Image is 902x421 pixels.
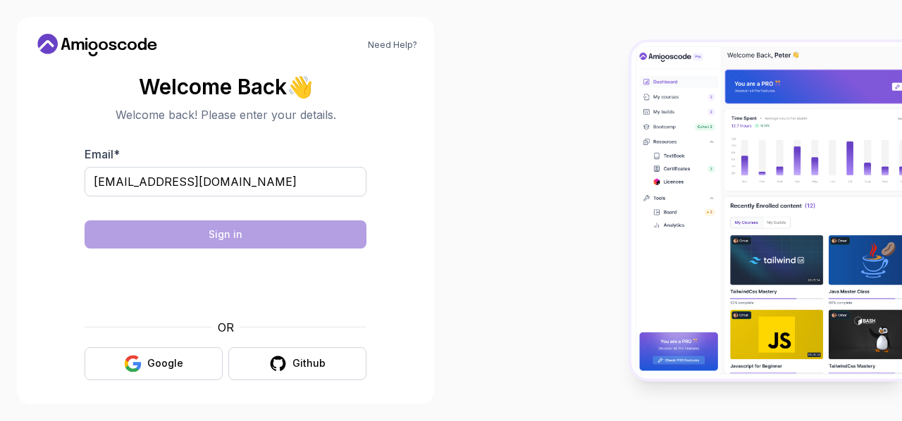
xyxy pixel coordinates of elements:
[85,220,366,249] button: Sign in
[85,75,366,98] h2: Welcome Back
[34,34,161,56] a: Home link
[85,347,223,380] button: Google
[85,106,366,123] p: Welcome back! Please enter your details.
[228,347,366,380] button: Github
[292,356,326,370] div: Github
[119,257,332,310] iframe: Widget containing checkbox for hCaptcha security challenge
[631,42,902,379] img: Amigoscode Dashboard
[147,356,183,370] div: Google
[286,75,314,99] span: 👋
[85,147,120,161] label: Email *
[368,39,417,51] a: Need Help?
[85,167,366,196] input: Enter your email
[209,227,242,241] div: Sign in
[218,319,234,336] p: OR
